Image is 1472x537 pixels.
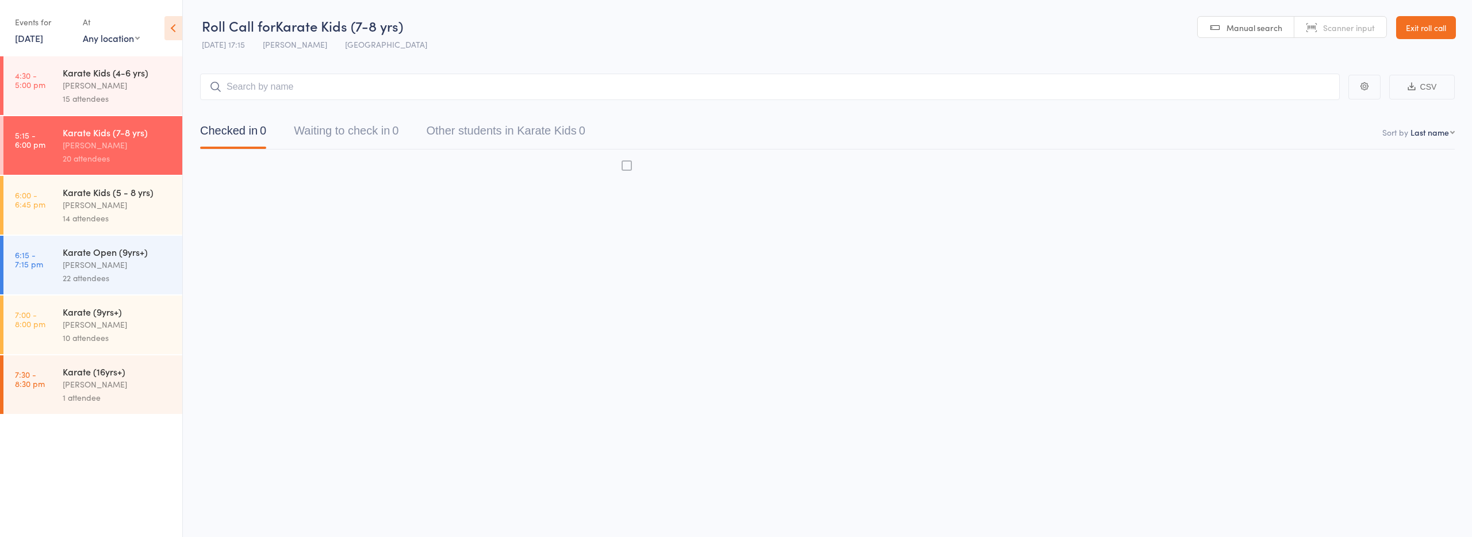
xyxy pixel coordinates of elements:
[15,13,71,32] div: Events for
[63,318,172,331] div: [PERSON_NAME]
[63,212,172,225] div: 14 attendees
[63,66,172,79] div: Karate Kids (4-6 yrs)
[202,16,275,35] span: Roll Call for
[1323,22,1375,33] span: Scanner input
[392,124,398,137] div: 0
[63,391,172,404] div: 1 attendee
[294,118,398,149] button: Waiting to check in0
[63,126,172,139] div: Karate Kids (7-8 yrs)
[63,152,172,165] div: 20 attendees
[15,71,45,89] time: 4:30 - 5:00 pm
[275,16,403,35] span: Karate Kids (7-8 yrs)
[83,32,140,44] div: Any location
[263,39,327,50] span: [PERSON_NAME]
[3,116,182,175] a: 5:15 -6:00 pmKarate Kids (7-8 yrs)[PERSON_NAME]20 attendees
[15,32,43,44] a: [DATE]
[579,124,585,137] div: 0
[63,139,172,152] div: [PERSON_NAME]
[3,355,182,414] a: 7:30 -8:30 pmKarate (16yrs+)[PERSON_NAME]1 attendee
[1389,75,1455,99] button: CSV
[63,246,172,258] div: Karate Open (9yrs+)
[63,186,172,198] div: Karate Kids (5 - 8 yrs)
[63,365,172,378] div: Karate (16yrs+)
[63,92,172,105] div: 15 attendees
[63,305,172,318] div: Karate (9yrs+)
[1396,16,1456,39] a: Exit roll call
[1410,126,1449,138] div: Last name
[63,378,172,391] div: [PERSON_NAME]
[1382,126,1408,138] label: Sort by
[15,310,45,328] time: 7:00 - 8:00 pm
[200,74,1340,100] input: Search by name
[200,118,266,149] button: Checked in0
[83,13,140,32] div: At
[3,236,182,294] a: 6:15 -7:15 pmKarate Open (9yrs+)[PERSON_NAME]22 attendees
[1226,22,1282,33] span: Manual search
[63,258,172,271] div: [PERSON_NAME]
[260,124,266,137] div: 0
[3,56,182,115] a: 4:30 -5:00 pmKarate Kids (4-6 yrs)[PERSON_NAME]15 attendees
[63,198,172,212] div: [PERSON_NAME]
[63,331,172,344] div: 10 attendees
[15,131,45,149] time: 5:15 - 6:00 pm
[3,176,182,235] a: 6:00 -6:45 pmKarate Kids (5 - 8 yrs)[PERSON_NAME]14 attendees
[63,79,172,92] div: [PERSON_NAME]
[3,296,182,354] a: 7:00 -8:00 pmKarate (9yrs+)[PERSON_NAME]10 attendees
[63,271,172,285] div: 22 attendees
[15,250,43,268] time: 6:15 - 7:15 pm
[345,39,427,50] span: [GEOGRAPHIC_DATA]
[426,118,585,149] button: Other students in Karate Kids0
[202,39,245,50] span: [DATE] 17:15
[15,190,45,209] time: 6:00 - 6:45 pm
[15,370,45,388] time: 7:30 - 8:30 pm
